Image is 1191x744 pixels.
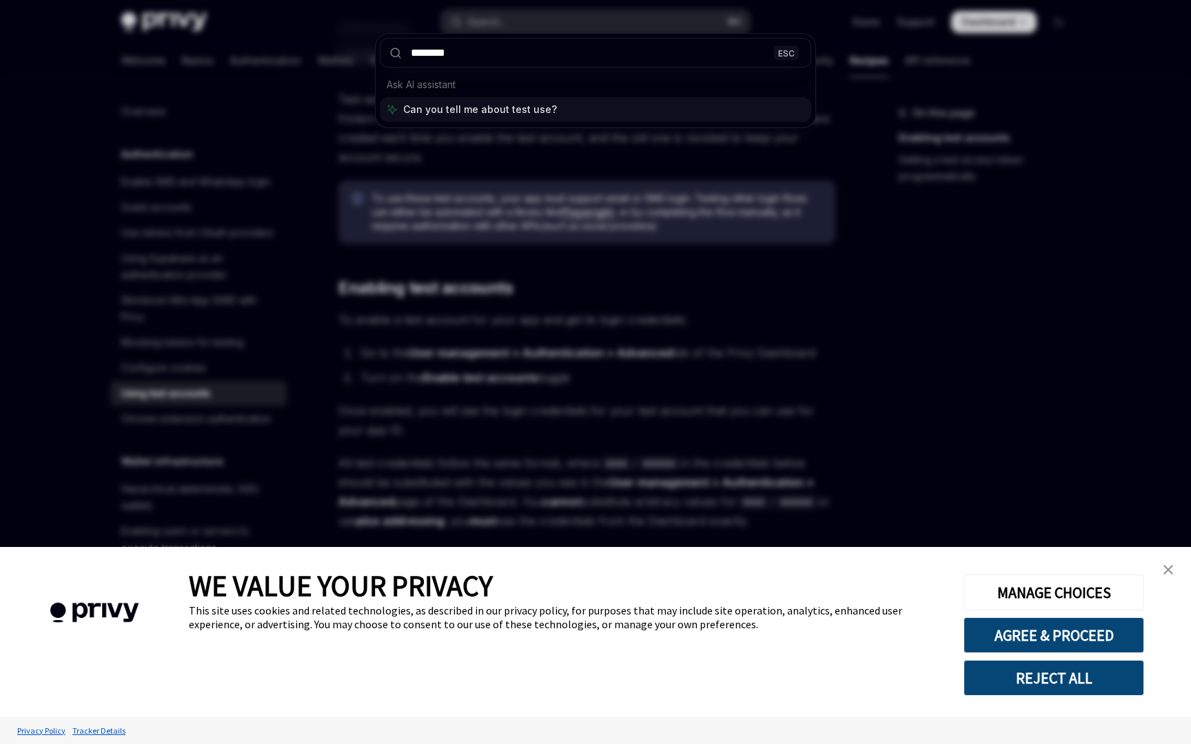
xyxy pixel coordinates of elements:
a: Privacy Policy [14,719,69,743]
a: close banner [1154,556,1182,583]
button: REJECT ALL [964,660,1144,696]
img: close banner [1163,565,1173,575]
span: WE VALUE YOUR PRIVACY [189,568,493,603]
div: ESC [774,45,799,60]
img: company logo [21,583,168,643]
div: Ask AI assistant [380,72,811,97]
a: Tracker Details [69,719,129,743]
button: MANAGE CHOICES [964,575,1144,610]
button: AGREE & PROCEED [964,617,1144,653]
div: This site uses cookies and related technologies, as described in our privacy policy, for purposes... [189,603,943,631]
span: Can you tell me about test use? [403,103,557,116]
